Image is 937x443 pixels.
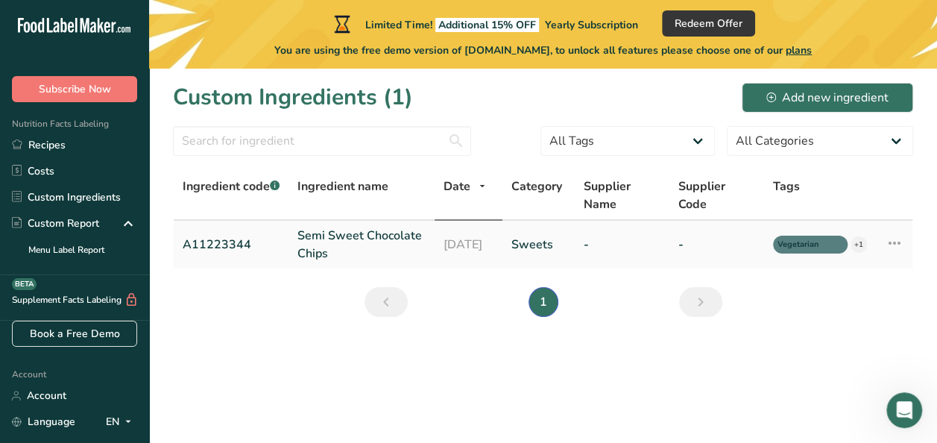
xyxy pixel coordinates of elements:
[675,16,742,31] span: Redeem Offer
[106,413,137,431] div: EN
[511,177,562,195] span: Category
[678,236,755,254] a: -
[274,43,812,58] span: You are using the free demo version of [DOMAIN_NAME], to unlock all features please choose one of...
[173,126,471,156] input: Search for ingredient
[766,89,889,107] div: Add new ingredient
[777,239,830,251] span: Vegetarian
[12,321,137,347] a: Book a Free Demo
[742,83,913,113] button: Add new ingredient
[183,225,233,241] div: • Just now
[63,225,180,241] div: Food Label Maker, Inc.
[444,177,470,195] span: Date
[177,24,207,54] img: Profile image for Reem
[16,198,283,253] div: Rachelle avatarRana avatarReem avatarOur team is available from 8 AM to 6:30 PM EST (GMT-5). We'r...
[31,274,249,289] div: Send us a message
[15,175,283,254] div: Recent messageRachelle avatarRana avatarReem avatarOur team is available from 8 AM to 6:30 PM EST...
[30,131,268,157] p: How can we help?
[206,24,236,54] img: Profile image for Rana
[584,177,660,213] span: Supplier Name
[28,224,46,242] img: Rana avatar
[297,227,426,263] a: Semi Sweet Chocolate Chips
[786,43,812,57] span: plans
[678,177,755,213] span: Supplier Code
[365,287,408,317] a: Previous
[30,106,268,131] p: Hi System 👋
[31,188,268,204] div: Recent message
[149,306,224,365] button: Help
[331,15,638,33] div: Limited Time!
[15,261,283,302] div: Send us a message
[662,10,755,37] button: Redeem Offer
[773,177,800,195] span: Tags
[86,343,138,354] span: Messages
[173,81,413,114] h1: Custom Ingredients (1)
[545,18,638,32] span: Yearly Subscription
[12,409,75,435] a: Language
[12,278,37,290] div: BETA
[886,392,922,428] iframe: Intercom live chat
[851,236,867,253] div: +1
[247,343,275,354] span: News
[679,287,722,317] a: Next
[12,76,137,102] button: Subscribe Now
[183,178,280,195] span: Ingredient code
[234,24,264,54] img: Profile image for Rachelle
[39,81,111,97] span: Subscribe Now
[174,343,198,354] span: Help
[12,216,99,231] div: Custom Report
[435,18,539,32] span: Additional 15% OFF
[224,306,298,365] button: News
[511,236,566,254] a: Sweets
[444,236,493,254] a: [DATE]
[20,343,54,354] span: Home
[35,212,53,230] img: Rachelle avatar
[75,306,149,365] button: Messages
[41,224,59,242] img: Reem avatar
[183,236,280,254] a: A11223344
[584,236,660,254] a: -
[297,177,388,195] span: Ingredient name
[30,33,148,48] img: logo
